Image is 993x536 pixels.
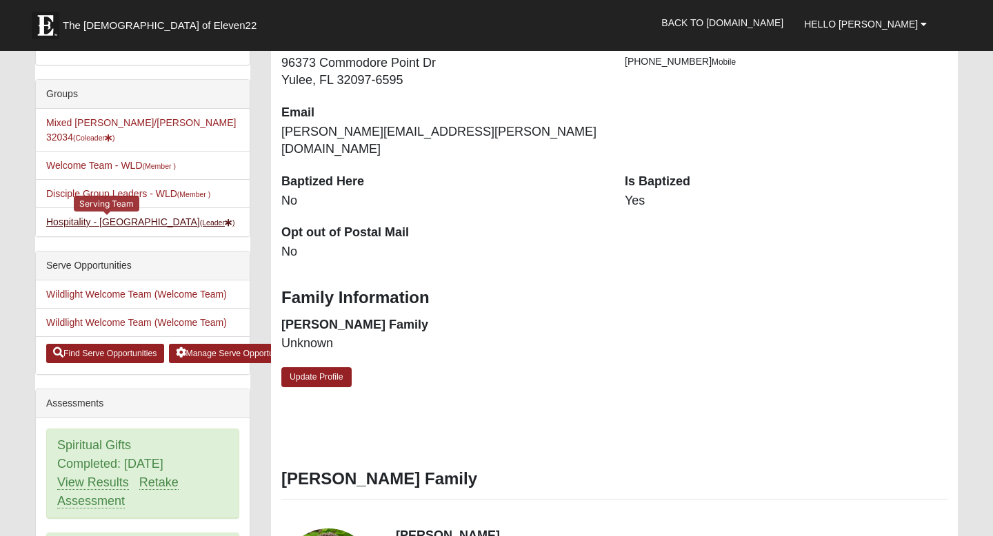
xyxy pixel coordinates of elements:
span: Hello [PERSON_NAME] [804,19,918,30]
span: The [DEMOGRAPHIC_DATA] of Eleven22 [63,19,257,32]
small: (Coleader ) [73,134,115,142]
a: Update Profile [281,367,352,387]
li: [PHONE_NUMBER] [625,54,947,69]
a: Wildlight Welcome Team (Welcome Team) [46,289,227,300]
small: (Member ) [143,162,176,170]
dd: 96373 Commodore Point Dr Yulee, FL 32097-6595 [281,54,604,90]
small: (Leader ) [200,218,235,227]
span: Mobile [712,57,736,67]
a: Mixed [PERSON_NAME]/[PERSON_NAME] 32034(Coleader) [46,117,236,143]
div: Spiritual Gifts Completed: [DATE] [47,429,239,518]
h3: Family Information [281,288,947,308]
h3: [PERSON_NAME] Family [281,469,947,489]
div: Serve Opportunities [36,251,250,280]
a: Disciple Group Leaders - WLD(Member ) [46,188,210,199]
a: Welcome Team - WLD(Member ) [46,160,176,171]
dt: Is Baptized [625,173,947,191]
a: View Results [57,475,129,490]
dt: Email [281,104,604,122]
a: The [DEMOGRAPHIC_DATA] of Eleven22 [25,5,301,39]
a: Retake Assessment [57,475,179,508]
dt: Opt out of Postal Mail [281,224,604,242]
a: Manage Serve Opportunities [169,344,301,363]
dd: Unknown [281,335,604,353]
a: Back to [DOMAIN_NAME] [651,6,794,40]
dd: [PERSON_NAME][EMAIL_ADDRESS][PERSON_NAME][DOMAIN_NAME] [281,123,604,158]
dt: [PERSON_NAME] Family [281,316,604,334]
dt: Baptized Here [281,173,604,191]
dd: No [281,192,604,210]
small: (Member ) [177,190,210,198]
div: Groups [36,80,250,109]
a: Wildlight Welcome Team (Welcome Team) [46,317,227,328]
a: Hello [PERSON_NAME] [794,7,937,41]
div: Assessments [36,389,250,418]
a: Hospitality - [GEOGRAPHIC_DATA](Leader) [46,216,234,227]
a: Find Serve Opportunities [46,344,164,363]
div: Serving Team [74,196,139,212]
img: Eleven22 logo [32,12,59,39]
dd: No [281,243,604,261]
dd: Yes [625,192,947,210]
